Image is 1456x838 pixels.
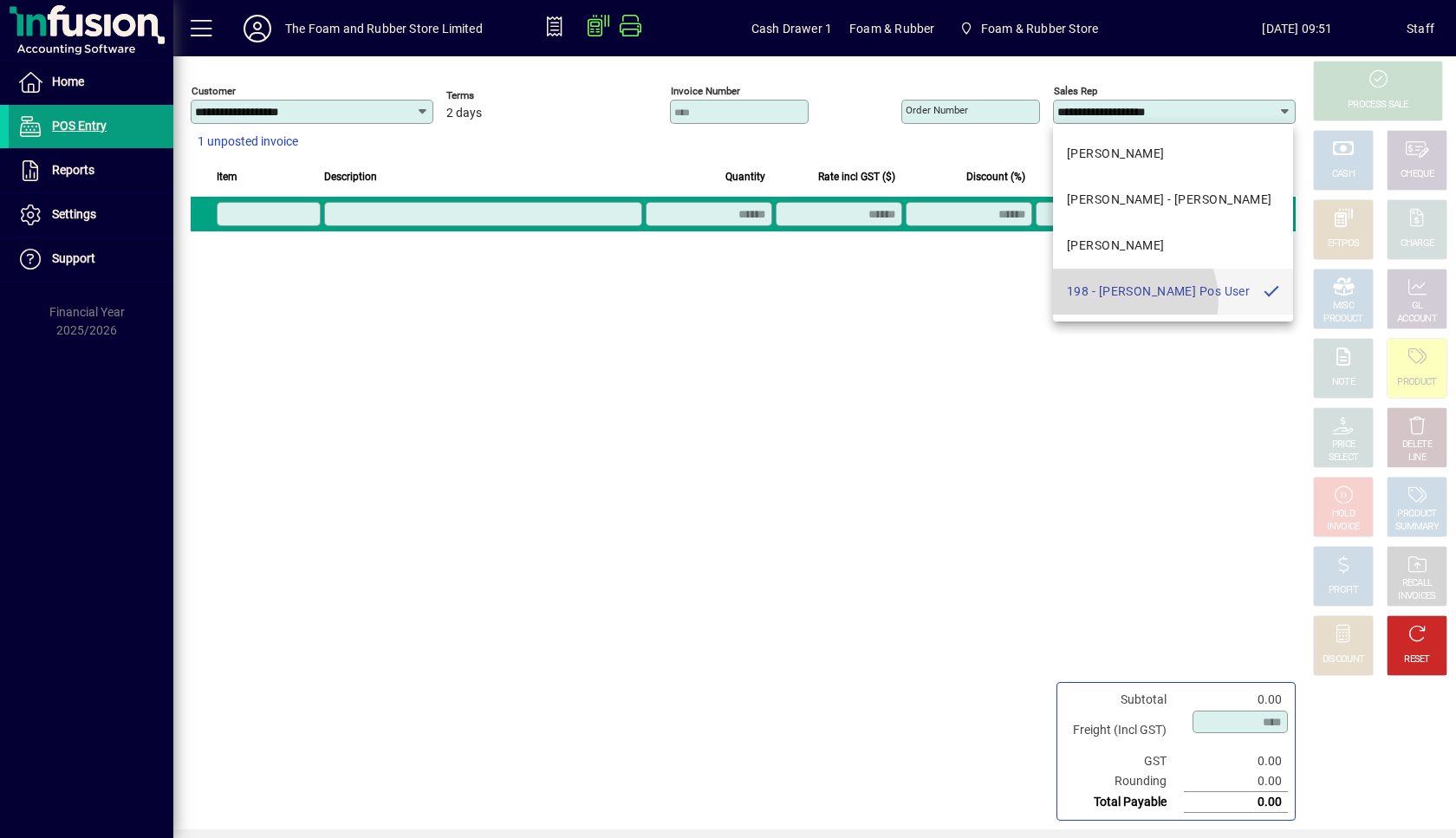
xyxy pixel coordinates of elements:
span: Quantity [725,167,765,186]
mat-label: Invoice number [671,85,740,97]
span: 2 days [446,107,482,120]
span: 1 unposted invoice [198,133,298,151]
span: Reports [52,163,94,177]
td: 0.00 [1184,792,1288,813]
span: GST ($) [1121,167,1155,186]
mat-label: Customer [192,85,236,97]
span: Foam & Rubber [849,15,934,42]
div: LINE [1408,451,1426,464]
div: NOTE [1332,376,1355,389]
mat-label: Order number [906,104,968,116]
div: HOLD [1332,508,1355,521]
span: Extend incl GST ($) [1200,167,1289,186]
span: Foam & Rubber Store [952,13,1105,44]
div: RESET [1404,653,1430,666]
div: EFTPOS [1328,237,1360,250]
div: SELECT [1329,451,1359,464]
div: GL [1412,300,1423,313]
span: Home [52,75,84,88]
button: 1 unposted invoice [191,127,305,158]
div: PROCESS SALE [1348,99,1408,112]
a: Settings [9,193,173,237]
div: CHARGE [1401,237,1434,250]
div: PRODUCT [1397,508,1436,521]
span: Foam & Rubber Store [981,15,1098,42]
div: ACCOUNT [1397,313,1437,326]
td: 0.00 [1184,690,1288,710]
span: POS Entry [52,119,107,133]
div: RECALL [1402,577,1433,590]
div: MISC [1333,300,1354,313]
div: SUMMARY [1395,521,1439,534]
div: DELETE [1402,438,1432,451]
a: Support [9,237,173,281]
span: [DATE] 09:51 [1188,15,1407,42]
td: Subtotal [1064,690,1184,710]
div: INVOICE [1327,521,1359,534]
span: Item [217,167,237,186]
span: Settings [52,207,96,221]
div: PROFIT [1329,584,1358,597]
span: Support [52,251,95,265]
span: Terms [446,90,550,101]
div: PRODUCT [1397,376,1436,389]
div: Staff [1407,15,1434,42]
div: CHEQUE [1401,168,1433,181]
div: CASH [1332,168,1355,181]
td: Total Payable [1064,792,1184,813]
span: Discount (%) [966,167,1025,186]
span: Cash Drawer 1 [751,15,832,42]
td: GST [1064,751,1184,771]
div: DISCOUNT [1323,653,1364,666]
a: Reports [9,149,173,192]
td: 0.00 [1184,771,1288,792]
button: Profile [230,13,285,44]
mat-label: Sales rep [1054,85,1097,97]
a: Home [9,61,173,104]
td: Rounding [1064,771,1184,792]
div: PRODUCT [1323,313,1362,326]
div: PRICE [1332,438,1355,451]
div: INVOICES [1398,590,1435,603]
td: 0.00 [1184,751,1288,771]
td: Freight (Incl GST) [1064,710,1184,751]
div: The Foam and Rubber Store Limited [285,15,483,42]
span: Description [324,167,377,186]
span: Rate incl GST ($) [818,167,895,186]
